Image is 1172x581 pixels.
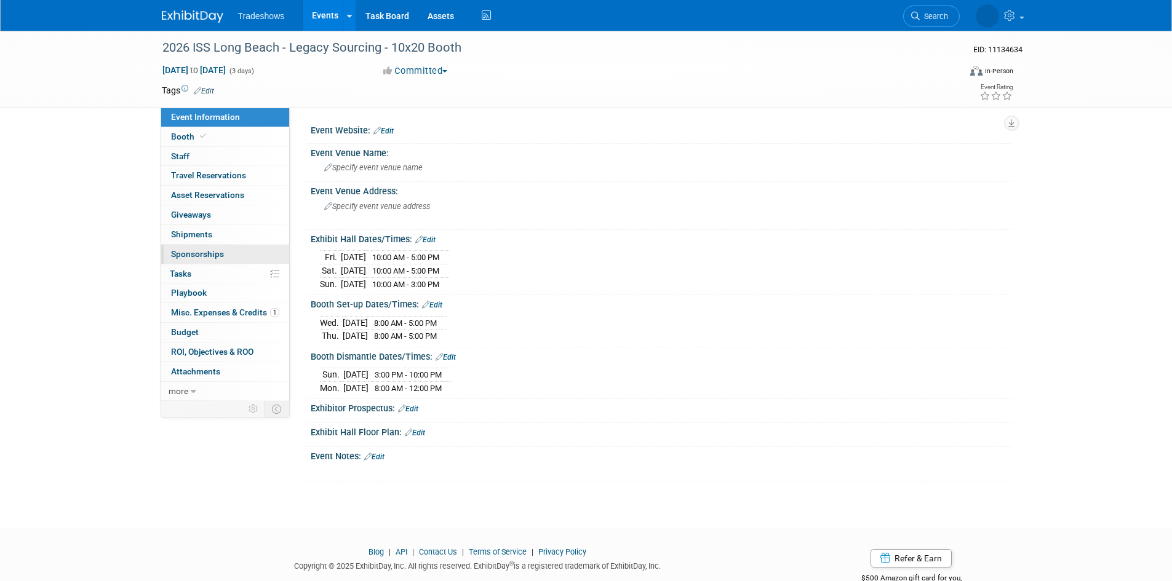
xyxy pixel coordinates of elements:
span: 8:00 AM - 5:00 PM [374,331,437,341]
a: Contact Us [419,547,457,556]
span: more [169,386,188,396]
span: Staff [171,151,189,161]
a: Playbook [161,283,289,302]
td: Sun. [320,368,343,382]
i: Booth reservation complete [200,133,206,140]
span: 3:00 PM - 10:00 PM [375,370,442,379]
td: [DATE] [341,277,366,290]
div: In-Person [984,66,1013,76]
a: Edit [194,87,214,95]
td: Wed. [320,316,343,330]
span: Tasks [170,269,191,279]
span: 8:00 AM - 5:00 PM [374,318,437,328]
a: Staff [161,147,289,166]
div: Exhibit Hall Floor Plan: [311,423,1011,439]
a: Tasks [161,264,289,283]
span: Giveaways [171,210,211,219]
span: (3 days) [228,67,254,75]
a: Travel Reservations [161,166,289,185]
td: Mon. [320,381,343,394]
a: Edit [405,429,425,437]
span: Event ID: 11134634 [973,45,1023,54]
span: Specify event venue address [324,202,430,211]
span: Attachments [171,366,220,376]
a: Asset Reservations [161,186,289,205]
a: Edit [398,405,418,413]
span: Specify event venue name [324,163,423,172]
a: Search [903,6,960,27]
span: Budget [171,327,199,337]
a: Booth [161,127,289,146]
a: Edit [364,453,385,461]
span: 10:00 AM - 3:00 PM [372,280,439,289]
div: 2026 ISS Long Beach - Legacy Sourcing - 10x20 Booth [158,37,941,59]
span: | [528,547,536,556]
span: 8:00 AM - 12:00 PM [375,384,442,393]
span: Tradeshows [238,11,285,21]
td: [DATE] [341,251,366,264]
span: Sponsorships [171,249,224,259]
img: ExhibitDay [162,10,223,23]
td: Fri. [320,251,341,264]
img: Janet Wong [976,4,999,28]
a: Edit [415,235,436,244]
a: Attachments [161,362,289,381]
span: Shipments [171,229,212,239]
div: Event Rating [979,84,1013,90]
span: | [386,547,394,556]
div: Exhibit Hall Dates/Times: [311,230,1011,246]
a: Shipments [161,225,289,244]
a: Budget [161,323,289,342]
span: 1 [270,308,279,317]
td: Toggle Event Tabs [264,401,289,417]
a: Event Information [161,108,289,127]
td: Thu. [320,330,343,342]
a: Refer & Earn [871,549,952,567]
div: Booth Dismantle Dates/Times: [311,347,1011,363]
td: Tags [162,84,214,97]
a: Privacy Policy [538,547,586,556]
div: Event Website: [311,121,1011,137]
td: Sun. [320,277,341,290]
span: Misc. Expenses & Credits [171,307,279,317]
img: Format-Inperson.png [970,66,983,76]
span: Search [920,12,948,21]
span: Event Information [171,112,240,122]
sup: ® [509,560,514,567]
span: to [188,65,200,75]
td: Sat. [320,264,341,278]
span: 10:00 AM - 5:00 PM [372,266,439,275]
td: [DATE] [343,316,368,330]
a: Edit [422,301,442,309]
div: Booth Set-up Dates/Times: [311,295,1011,311]
span: | [409,547,417,556]
a: Edit [436,353,456,362]
span: | [459,547,467,556]
div: Event Venue Name: [311,144,1011,159]
div: Exhibitor Prospectus: [311,399,1011,415]
span: Asset Reservations [171,190,244,200]
td: [DATE] [343,330,368,342]
span: Booth [171,132,209,141]
a: Blog [369,547,384,556]
span: [DATE] [DATE] [162,65,226,76]
div: Copyright © 2025 ExhibitDay, Inc. All rights reserved. ExhibitDay is a registered trademark of Ex... [162,558,794,572]
div: Event Format [887,64,1014,82]
td: [DATE] [343,381,369,394]
td: Personalize Event Tab Strip [243,401,265,417]
a: Giveaways [161,205,289,224]
button: Committed [379,65,452,77]
a: Sponsorships [161,245,289,264]
a: API [396,547,407,556]
span: Travel Reservations [171,170,246,180]
td: [DATE] [343,368,369,382]
div: Event Venue Address: [311,182,1011,197]
a: Misc. Expenses & Credits1 [161,303,289,322]
span: ROI, Objectives & ROO [171,347,253,357]
a: ROI, Objectives & ROO [161,342,289,362]
a: Terms of Service [469,547,527,556]
div: Event Notes: [311,447,1011,463]
span: Playbook [171,288,207,298]
a: more [161,382,289,401]
a: Edit [373,127,394,135]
